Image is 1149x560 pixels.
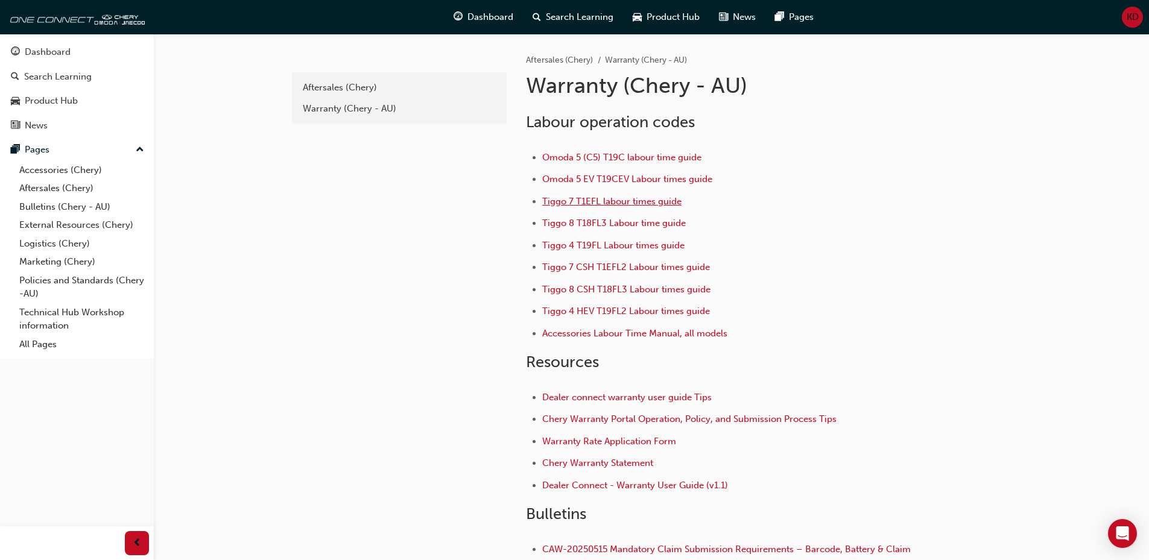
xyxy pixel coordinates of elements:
span: Resources [526,353,599,371]
span: Dashboard [467,10,513,24]
a: Omoda 5 (C5) T19C labour time guide [542,152,701,163]
a: Tiggo 4 HEV T19FL2 Labour times guide [542,306,710,316]
a: Dealer connect warranty user guide Tips [542,392,712,403]
li: Warranty (Chery - AU) [605,54,687,68]
span: Labour operation codes [526,113,695,131]
div: News [25,119,48,133]
div: Aftersales (Chery) [303,81,496,95]
span: pages-icon [775,10,784,25]
a: Tiggo 8 T18FL3 Labour time guide [542,218,686,228]
button: DashboardSearch LearningProduct HubNews [5,39,149,139]
button: Pages [5,139,149,161]
a: Marketing (Chery) [14,253,149,271]
span: guage-icon [11,47,20,58]
span: News [733,10,756,24]
button: KD [1122,7,1143,28]
span: KD [1127,10,1139,24]
a: Omoda 5 EV T19CEV Labour times guide [542,174,712,184]
a: Policies and Standards (Chery -AU) [14,271,149,303]
a: news-iconNews [709,5,765,30]
a: All Pages [14,335,149,354]
img: oneconnect [6,5,145,29]
a: Accessories (Chery) [14,161,149,180]
span: news-icon [11,121,20,131]
span: up-icon [136,142,144,158]
a: pages-iconPages [765,5,823,30]
div: Dashboard [25,45,71,59]
a: Aftersales (Chery) [14,179,149,198]
a: Dealer Connect - Warranty User Guide (v1.1) [542,480,728,491]
span: Product Hub [647,10,700,24]
span: car-icon [633,10,642,25]
a: Chery Warranty Portal Operation, Policy, and Submission Process Tips [542,414,837,424]
a: Technical Hub Workshop information [14,303,149,335]
a: Search Learning [5,66,149,88]
a: Aftersales (Chery) [526,55,593,65]
div: Search Learning [24,70,92,84]
a: Warranty (Chery - AU) [297,98,502,119]
div: Warranty (Chery - AU) [303,102,496,116]
a: Tiggo 7 CSH T1EFL2 Labour times guide [542,262,710,272]
a: Logistics (Chery) [14,234,149,253]
div: Open Intercom Messenger [1108,519,1137,548]
div: Pages [25,143,49,157]
span: Search Learning [546,10,613,24]
span: news-icon [719,10,728,25]
a: Dashboard [5,41,149,63]
a: Bulletins (Chery - AU) [14,198,149,216]
a: Tiggo 7 T1EFL labour times guide [542,196,682,207]
a: External Resources (Chery) [14,216,149,234]
a: Chery Warranty Statement [542,458,653,468]
a: search-iconSearch Learning [523,5,623,30]
a: car-iconProduct Hub [623,5,709,30]
span: search-icon [11,72,19,83]
a: Warranty Rate Application Form [542,436,676,447]
span: search-icon [533,10,541,25]
a: Tiggo 8 CSH T18FL3 Labour times guide [542,284,711,295]
h1: Warranty (Chery - AU) [526,72,922,99]
span: prev-icon [133,536,142,551]
span: Pages [789,10,814,24]
div: Product Hub [25,94,78,108]
a: Accessories Labour Time Manual, all models [542,328,727,339]
a: Aftersales (Chery) [297,77,502,98]
a: News [5,115,149,137]
span: Bulletins [526,505,586,523]
span: pages-icon [11,145,20,156]
span: car-icon [11,96,20,107]
a: guage-iconDashboard [444,5,523,30]
span: guage-icon [454,10,463,25]
a: Product Hub [5,90,149,112]
a: Tiggo 4 T19FL Labour times guide [542,240,685,251]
